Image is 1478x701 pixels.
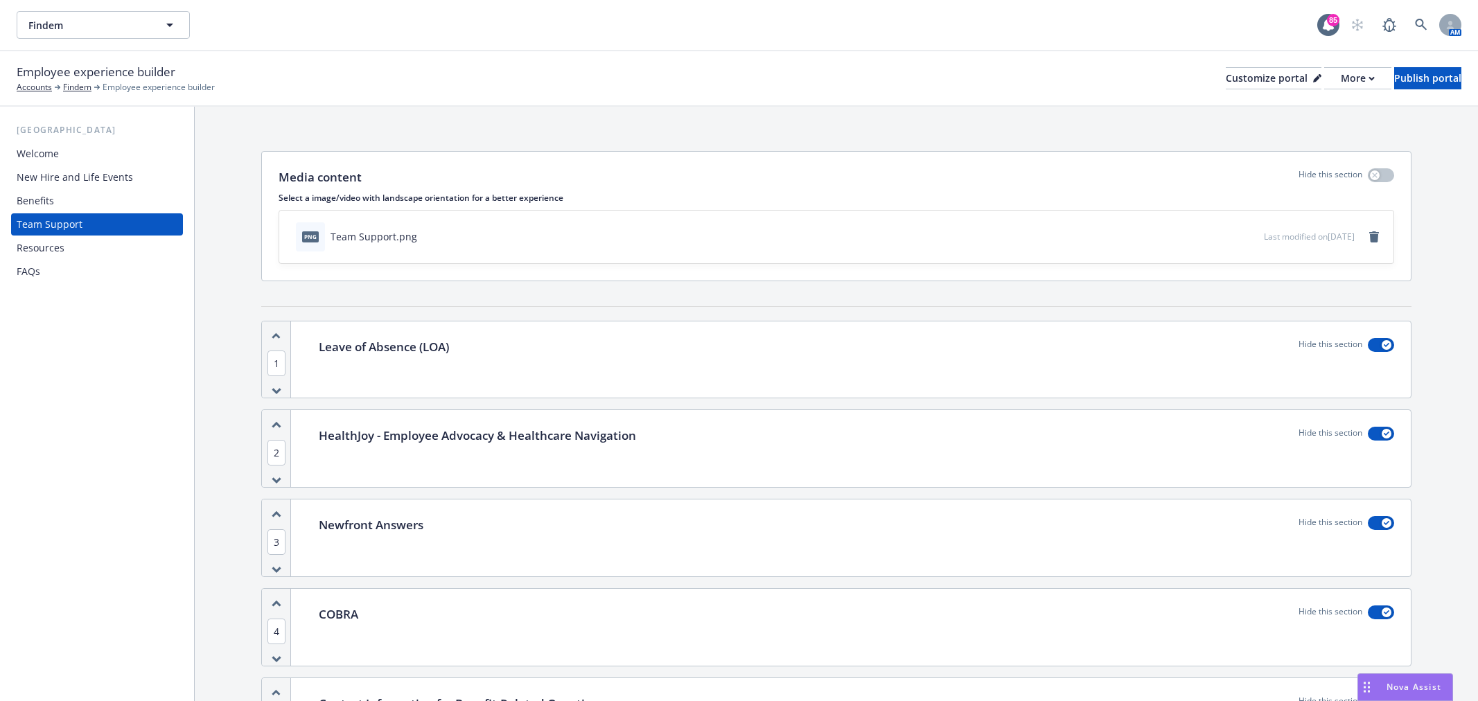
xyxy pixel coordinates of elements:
button: 3 [267,535,285,549]
button: More [1324,67,1391,89]
p: Hide this section [1299,338,1362,356]
a: New Hire and Life Events [11,166,183,188]
div: Resources [17,237,64,259]
p: Hide this section [1299,516,1362,534]
button: 2 [267,445,285,460]
div: Team Support [17,213,82,236]
p: COBRA [319,605,358,623]
a: Resources [11,237,183,259]
div: [GEOGRAPHIC_DATA] [11,123,183,137]
span: Findem [28,18,148,33]
p: Hide this section [1299,427,1362,445]
a: Findem [63,81,91,94]
div: New Hire and Life Events [17,166,133,188]
a: FAQs [11,260,183,283]
button: Findem [17,11,190,39]
button: Nova Assist [1357,673,1453,701]
span: 2 [267,440,285,465]
a: Accounts [17,81,52,94]
div: More [1341,68,1375,89]
div: Team Support.png [331,229,417,244]
div: Customize portal [1226,68,1321,89]
span: 1 [267,350,285,376]
span: Last modified on [DATE] [1264,231,1355,242]
button: Customize portal [1226,67,1321,89]
p: Newfront Answers [319,516,423,534]
div: Publish portal [1394,68,1461,89]
div: 85 [1327,14,1339,26]
p: HealthJoy - Employee Advocacy & Healthcare Navigation [319,427,636,445]
p: Hide this section [1299,168,1362,186]
button: 1 [267,356,285,371]
a: Search [1407,11,1435,39]
a: Team Support [11,213,183,236]
button: 4 [267,624,285,639]
div: Welcome [17,143,59,165]
a: Start snowing [1344,11,1371,39]
span: Nova Assist [1387,681,1441,693]
span: 4 [267,619,285,644]
span: Employee experience builder [103,81,215,94]
button: preview file [1246,229,1258,244]
div: FAQs [17,260,40,283]
button: download file [1224,229,1235,244]
span: png [302,231,319,242]
span: 3 [267,529,285,555]
a: remove [1366,229,1382,245]
p: Leave of Absence (LOA) [319,338,449,356]
p: Media content [279,168,362,186]
a: Benefits [11,190,183,212]
button: Publish portal [1394,67,1461,89]
p: Hide this section [1299,605,1362,623]
span: Employee experience builder [17,63,175,81]
a: Report a Bug [1375,11,1403,39]
p: Select a image/video with landscape orientation for a better experience [279,192,1394,204]
div: Drag to move [1358,674,1375,700]
a: Welcome [11,143,183,165]
div: Benefits [17,190,54,212]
